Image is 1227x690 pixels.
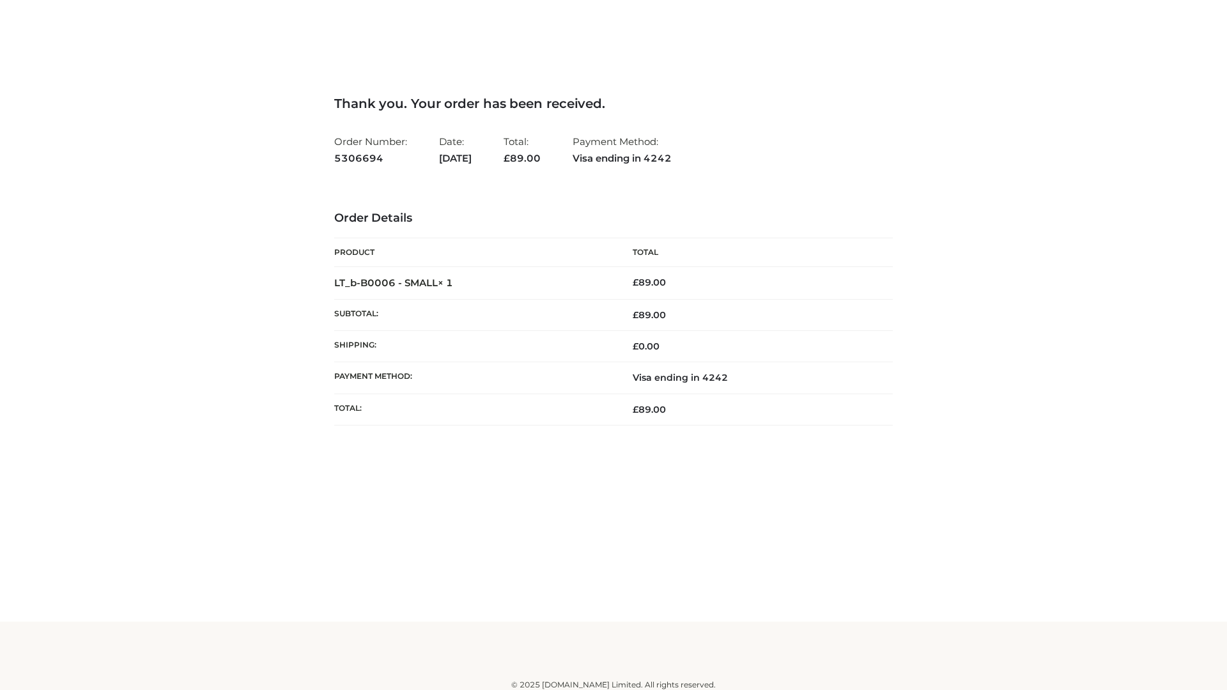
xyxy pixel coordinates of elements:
strong: × 1 [438,277,453,289]
span: £ [504,152,510,164]
li: Order Number: [334,130,407,169]
td: Visa ending in 4242 [613,362,893,394]
span: £ [633,404,638,415]
th: Product [334,238,613,267]
strong: LT_b-B0006 - SMALL [334,277,453,289]
th: Payment method: [334,362,613,394]
h3: Thank you. Your order has been received. [334,96,893,111]
th: Total: [334,394,613,425]
bdi: 0.00 [633,341,660,352]
span: 89.00 [633,309,666,321]
bdi: 89.00 [633,277,666,288]
li: Total: [504,130,541,169]
strong: [DATE] [439,150,472,167]
th: Subtotal: [334,299,613,330]
span: 89.00 [633,404,666,415]
li: Payment Method: [573,130,672,169]
th: Total [613,238,893,267]
span: £ [633,309,638,321]
strong: 5306694 [334,150,407,167]
h3: Order Details [334,211,893,226]
li: Date: [439,130,472,169]
strong: Visa ending in 4242 [573,150,672,167]
th: Shipping: [334,331,613,362]
span: 89.00 [504,152,541,164]
span: £ [633,277,638,288]
span: £ [633,341,638,352]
